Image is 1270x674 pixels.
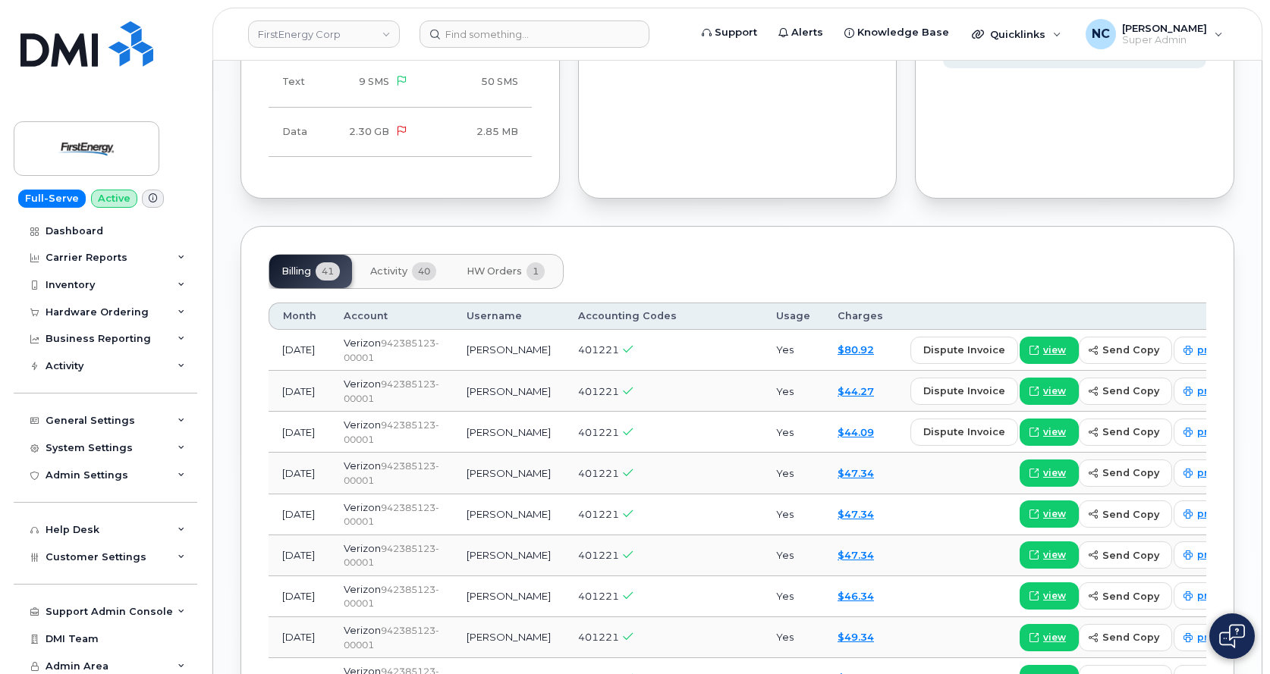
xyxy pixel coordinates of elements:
[1219,624,1245,648] img: Open chat
[344,502,439,528] span: 942385123-00001
[910,337,1018,364] button: dispute invoice
[453,535,564,576] td: [PERSON_NAME]
[1043,384,1066,398] span: view
[1043,343,1066,357] span: view
[1043,466,1066,480] span: view
[1102,425,1159,439] span: send copy
[1102,343,1159,357] span: send copy
[344,419,381,431] span: Verizon
[344,459,381,472] span: Verizon
[1102,466,1159,480] span: send copy
[453,494,564,535] td: [PERSON_NAME]
[1079,624,1172,651] button: send copy
[1043,631,1066,644] span: view
[762,412,824,453] td: Yes
[838,385,874,397] a: $44.27
[768,17,834,48] a: Alerts
[349,126,389,137] span: 2.30 GB
[1079,459,1172,487] button: send copy
[344,419,439,445] span: 942385123-00001
[412,262,436,281] span: 40
[762,494,824,535] td: Yes
[1020,541,1079,569] a: view
[961,19,1072,49] div: Quicklinks
[990,28,1045,40] span: Quicklinks
[564,303,762,330] th: Accounting Codes
[344,584,439,610] span: 942385123-00001
[578,343,619,356] span: 401221
[1174,500,1234,528] a: print
[578,508,619,520] span: 401221
[762,303,824,330] th: Usage
[453,576,564,617] td: [PERSON_NAME]
[1174,419,1234,446] a: print
[1197,589,1221,603] span: print
[344,583,381,595] span: Verizon
[578,590,619,602] span: 401221
[370,265,407,277] span: Activity
[344,624,381,636] span: Verizon
[923,425,1005,439] span: dispute invoice
[344,337,439,363] span: 942385123-00001
[269,371,330,412] td: [DATE]
[762,576,824,617] td: Yes
[269,535,330,576] td: [DATE]
[269,617,330,658] td: [DATE]
[1174,337,1234,364] a: print
[330,303,453,330] th: Account
[838,549,874,561] a: $47.34
[1079,541,1172,569] button: send copy
[762,330,824,371] td: Yes
[578,631,619,643] span: 401221
[1174,459,1234,487] a: print
[1079,337,1172,364] button: send copy
[453,453,564,494] td: [PERSON_NAME]
[1122,34,1207,46] span: Super Admin
[344,542,381,554] span: Verizon
[838,426,874,438] a: $44.09
[1197,466,1221,480] span: print
[834,17,960,48] a: Knowledge Base
[1043,425,1066,439] span: view
[1197,631,1221,644] span: print
[344,501,381,513] span: Verizon
[453,617,564,658] td: [PERSON_NAME]
[838,467,874,479] a: $47.34
[923,343,1005,357] span: dispute invoice
[1102,589,1159,603] span: send copy
[467,265,522,277] span: HW Orders
[762,453,824,494] td: Yes
[269,494,330,535] td: [DATE]
[527,262,545,281] span: 1
[857,25,949,40] span: Knowledge Base
[1092,25,1110,43] span: NC
[762,535,824,576] td: Yes
[910,419,1018,446] button: dispute invoice
[421,108,531,157] td: 2.85 MB
[1020,624,1079,651] a: view
[1197,548,1221,562] span: print
[838,631,874,643] a: $49.34
[1075,19,1234,49] div: Nicholas Capella
[838,508,874,520] a: $47.34
[1174,624,1234,651] a: print
[824,303,897,330] th: Charges
[691,17,768,48] a: Support
[453,303,564,330] th: Username
[838,343,874,356] a: $80.92
[453,412,564,453] td: [PERSON_NAME]
[344,378,439,404] span: 942385123-00001
[1174,378,1234,405] a: print
[1043,589,1066,603] span: view
[578,426,619,438] span: 401221
[1174,541,1234,569] a: print
[838,590,874,602] a: $46.34
[1020,337,1079,364] a: view
[1079,582,1172,610] button: send copy
[762,371,824,412] td: Yes
[1020,500,1079,528] a: view
[344,460,439,486] span: 942385123-00001
[1197,425,1221,439] span: print
[1020,378,1079,405] a: view
[910,378,1018,405] button: dispute invoice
